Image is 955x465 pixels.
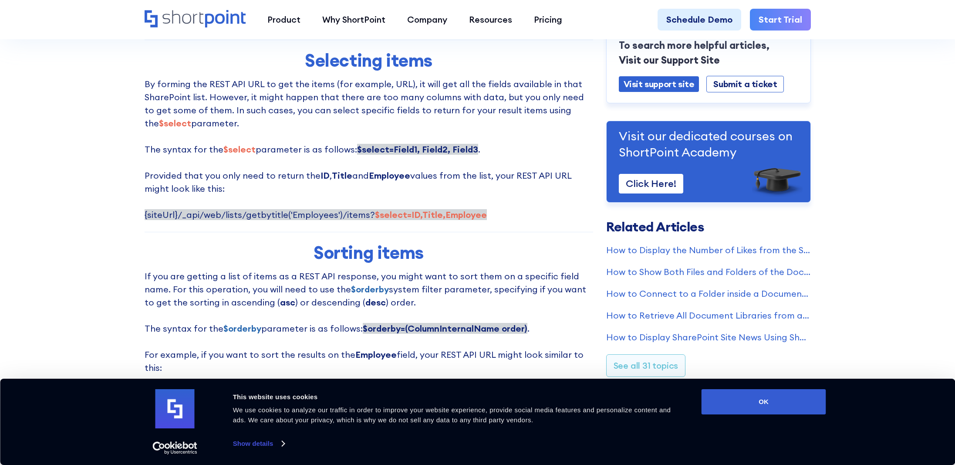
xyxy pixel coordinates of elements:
a: Visit support site [619,76,699,92]
a: How to Show Both Files and Folders of the Document Library in a ShortPoint Element [606,265,811,278]
a: Start Trial [750,9,811,31]
strong: asc [280,297,295,308]
a: How to Display SharePoint Site News Using ShortPoint REST API Connection Type [606,331,811,344]
a: Usercentrics Cookiebot - opens in a new window [137,441,213,455]
p: By forming the REST API URL to get the items (for example, URL), it will get all the fields avail... [145,78,593,221]
a: Product [256,9,311,31]
a: How to Connect to a Folder inside a Document Library Using REST API [606,287,811,300]
strong: $orderby [351,284,389,295]
strong: $select=Field1, Field2, Field3 [357,144,478,155]
a: Why ShortPoint [311,9,396,31]
strong: $orderby=(ColumnInternalName order) [363,323,527,334]
a: Pricing [523,9,573,31]
div: Why ShortPoint [322,13,385,26]
a: Submit a ticket [706,76,784,92]
a: How to Display the Number of Likes from the SharePoint List Items [606,244,811,257]
div: Pricing [534,13,562,26]
h3: Related Articles [606,220,811,233]
div: Resources [469,13,512,26]
strong: Title [332,170,352,181]
strong: $select [159,118,191,129]
a: See all 31 topics [606,354,686,377]
strong: $orderby [223,323,261,334]
div: Company [407,13,447,26]
img: logo [155,389,195,428]
strong: ID [321,170,330,181]
strong: $select [223,144,256,155]
a: Click Here! [619,174,683,193]
h2: Sorting items [206,243,532,263]
a: Home [145,10,246,29]
span: We use cookies to analyze our traffic in order to improve your website experience, provide social... [233,406,671,424]
button: OK [702,389,826,414]
strong: $select=ID,Title,Employee [375,209,487,220]
a: Show details [233,437,284,450]
a: Schedule Demo [658,9,741,31]
div: Product [267,13,300,26]
p: Visit our dedicated courses on ShortPoint Academy [619,128,798,160]
a: Company [396,9,458,31]
strong: desc [365,297,386,308]
h2: Selecting items [206,51,532,71]
a: How to Retrieve All Document Libraries from a Site Collection Using ShortPoint Connect [606,309,811,322]
div: This website uses cookies [233,392,682,402]
a: Resources [458,9,523,31]
p: To search more helpful articles, Visit our Support Site [619,38,798,68]
strong: Employee [369,170,410,181]
span: {siteUrl}/_api/web/lists/getbytitle('Employees')/items? [145,209,487,220]
strong: Employee [355,349,397,360]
